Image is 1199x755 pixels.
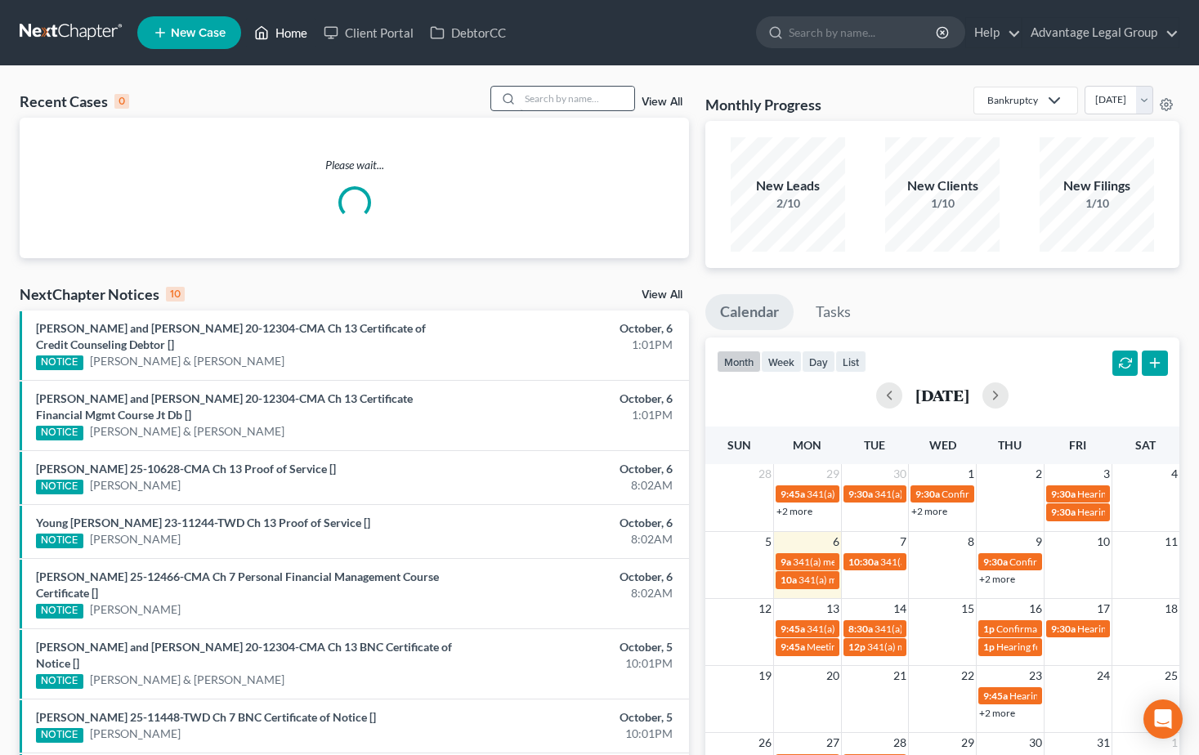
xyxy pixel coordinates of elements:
div: 10:01PM [472,655,673,672]
span: 22 [960,666,976,686]
span: 31 [1095,733,1112,753]
a: Help [966,18,1021,47]
div: NOTICE [36,534,83,548]
span: 23 [1027,666,1044,686]
div: October, 6 [472,569,673,585]
span: 30 [892,464,908,484]
span: 1p [983,623,995,635]
span: 19 [757,666,773,686]
span: Sun [727,438,751,452]
span: 9:45a [983,690,1008,702]
div: October, 6 [472,515,673,531]
div: October, 6 [472,391,673,407]
a: [PERSON_NAME] and [PERSON_NAME] 20-12304-CMA Ch 13 Certificate of Credit Counseling Debtor [] [36,321,426,351]
h2: [DATE] [915,386,969,404]
a: +2 more [979,707,1015,719]
span: 25 [1163,666,1179,686]
div: NOTICE [36,728,83,743]
a: Calendar [705,294,794,330]
a: Home [246,18,315,47]
span: 28 [892,733,908,753]
span: 24 [1095,666,1112,686]
span: 9:45a [781,623,805,635]
span: 28 [757,464,773,484]
a: Advantage Legal Group [1022,18,1179,47]
div: Bankruptcy [987,93,1038,107]
span: 9a [781,556,791,568]
span: 17 [1095,599,1112,619]
span: 29 [960,733,976,753]
div: 0 [114,94,129,109]
a: +2 more [776,505,812,517]
span: Meeting of Creditors for [PERSON_NAME] & [PERSON_NAME] [807,641,1075,653]
div: Recent Cases [20,92,129,111]
a: [PERSON_NAME] & [PERSON_NAME] [90,672,284,688]
span: 21 [892,666,908,686]
div: October, 5 [472,639,673,655]
span: 341(a) meeting for [PERSON_NAME] [867,641,1025,653]
a: [PERSON_NAME] 25-11448-TWD Ch 7 BNC Certificate of Notice [] [36,710,376,724]
span: Sat [1135,438,1156,452]
a: [PERSON_NAME] [90,601,181,618]
span: 341(a) Meeting for [PERSON_NAME] & [PERSON_NAME] [807,623,1052,635]
span: 341(a) meeting for [PERSON_NAME] [875,623,1032,635]
span: 9:30a [983,556,1008,568]
span: 9 [1034,532,1044,552]
span: 27 [825,733,841,753]
a: Young [PERSON_NAME] 23-11244-TWD Ch 13 Proof of Service [] [36,516,370,529]
span: 29 [825,464,841,484]
a: View All [642,96,682,108]
div: 1/10 [1040,195,1154,212]
div: 10 [166,287,185,302]
div: 8:02AM [472,477,673,494]
span: 18 [1163,599,1179,619]
span: Mon [793,438,821,452]
span: 9:30a [915,488,940,500]
div: 10:01PM [472,726,673,742]
span: Wed [929,438,956,452]
span: 26 [757,733,773,753]
button: list [835,351,866,373]
span: 8 [966,532,976,552]
span: 30 [1027,733,1044,753]
span: 16 [1027,599,1044,619]
a: [PERSON_NAME] and [PERSON_NAME] 20-12304-CMA Ch 13 Certificate Financial Mgmt Course Jt Db [] [36,391,413,422]
a: Tasks [801,294,866,330]
p: Please wait... [20,157,689,173]
span: 6 [831,532,841,552]
div: New Filings [1040,176,1154,195]
a: +2 more [911,505,947,517]
span: 341(a) Meeting for [PERSON_NAME] & [PERSON_NAME] [807,488,1052,500]
span: Hearing for [PERSON_NAME] [1009,690,1137,702]
h3: Monthly Progress [705,95,821,114]
a: Client Portal [315,18,422,47]
button: week [761,351,802,373]
span: 1 [1170,733,1179,753]
a: View All [642,289,682,301]
span: Thu [998,438,1022,452]
input: Search by name... [520,87,634,110]
a: [PERSON_NAME] [90,531,181,547]
div: NextChapter Notices [20,284,185,304]
a: +2 more [979,573,1015,585]
div: NOTICE [36,674,83,689]
span: 11 [1163,532,1179,552]
span: 8:30a [848,623,873,635]
div: 1/10 [885,195,1000,212]
div: 1:01PM [472,407,673,423]
span: 9:30a [1051,488,1076,500]
span: 7 [898,532,908,552]
span: 1 [966,464,976,484]
span: 9:45a [781,641,805,653]
div: 1:01PM [472,337,673,353]
span: 13 [825,599,841,619]
a: [PERSON_NAME] & [PERSON_NAME] [90,423,284,440]
span: Confirmation hearing for [PERSON_NAME] [1009,556,1195,568]
span: 12p [848,641,866,653]
span: 4 [1170,464,1179,484]
div: NOTICE [36,426,83,440]
button: day [802,351,835,373]
span: 1p [983,641,995,653]
span: 341(a) meeting for [PERSON_NAME] [793,556,951,568]
div: October, 6 [472,320,673,337]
